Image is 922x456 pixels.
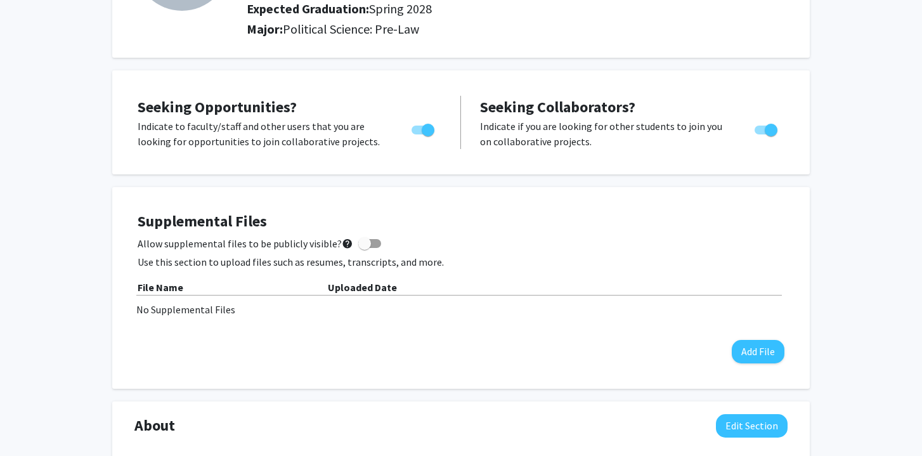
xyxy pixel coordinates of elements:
iframe: Chat [10,399,54,446]
span: Seeking Collaborators? [480,97,635,117]
b: File Name [138,281,183,294]
span: Political Science: Pre-Law [283,21,419,37]
div: No Supplemental Files [136,302,786,317]
b: Uploaded Date [328,281,397,294]
p: Use this section to upload files such as resumes, transcripts, and more. [138,254,784,270]
h2: Major: [247,22,788,37]
p: Indicate if you are looking for other students to join you on collaborative projects. [480,119,730,149]
mat-icon: help [342,236,353,251]
button: Add File [732,340,784,363]
p: Indicate to faculty/staff and other users that you are looking for opportunities to join collabor... [138,119,387,149]
span: Spring 2028 [369,1,432,16]
span: Seeking Opportunities? [138,97,297,117]
span: Allow supplemental files to be publicly visible? [138,236,353,251]
span: About [134,414,175,437]
div: Toggle [750,119,784,138]
h2: Expected Graduation: [247,1,767,16]
h4: Supplemental Files [138,212,784,231]
button: Edit About [716,414,788,438]
div: Toggle [406,119,441,138]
